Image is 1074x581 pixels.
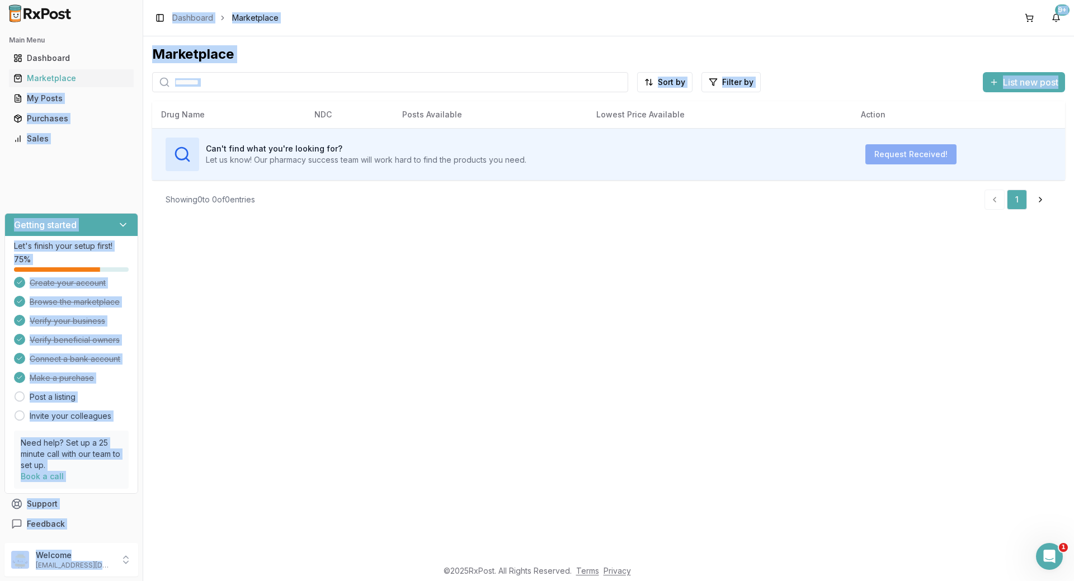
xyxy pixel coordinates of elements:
h3: Can't find what you're looking for? [206,143,526,154]
a: Terms [576,566,599,575]
span: Verify your business [30,315,105,327]
div: Showing 0 to 0 of 0 entries [166,194,255,205]
th: Action [852,101,1065,128]
iframe: Intercom live chat [1036,543,1063,570]
span: Connect a bank account [30,353,120,365]
div: Purchases [13,113,129,124]
a: My Posts [9,88,134,108]
button: My Posts [4,89,138,107]
th: NDC [305,101,393,128]
th: Posts Available [393,101,587,128]
h3: Getting started [14,218,77,232]
div: Sales [13,133,129,144]
div: Marketplace [152,45,1065,63]
a: Marketplace [9,68,134,88]
th: Lowest Price Available [587,101,852,128]
p: Need help? Set up a 25 minute call with our team to set up. [21,437,122,471]
a: Go to next page [1029,190,1052,210]
div: 9+ [1055,4,1070,16]
a: Dashboard [9,48,134,68]
div: Marketplace [13,73,129,84]
h2: Main Menu [9,36,134,45]
nav: breadcrumb [172,12,279,23]
button: Dashboard [4,49,138,67]
span: 75 % [14,254,31,265]
span: Sort by [658,77,685,88]
p: Let's finish your setup first! [14,240,129,252]
span: Browse the marketplace [30,296,120,308]
span: Feedback [27,518,65,530]
a: 1 [1007,190,1027,210]
img: User avatar [11,551,29,569]
span: Create your account [30,277,106,289]
a: List new post [983,78,1065,89]
button: Support [4,494,138,514]
p: Let us know! Our pharmacy success team will work hard to find the products you need. [206,154,526,166]
a: Sales [9,129,134,149]
button: Purchases [4,110,138,127]
a: Privacy [604,566,631,575]
span: List new post [1003,75,1058,89]
p: [EMAIL_ADDRESS][DOMAIN_NAME] [36,561,114,570]
span: Make a purchase [30,372,94,384]
a: Purchases [9,108,134,129]
nav: pagination [984,190,1052,210]
div: My Posts [13,93,129,104]
button: List new post [983,72,1065,92]
p: Welcome [36,550,114,561]
a: Post a listing [30,391,76,403]
button: Filter by [701,72,761,92]
span: Filter by [722,77,753,88]
a: Book a call [21,471,64,481]
a: Invite your colleagues [30,410,111,422]
img: RxPost Logo [4,4,76,22]
div: Dashboard [13,53,129,64]
a: Dashboard [172,12,213,23]
span: Verify beneficial owners [30,334,120,346]
button: Marketplace [4,69,138,87]
th: Drug Name [152,101,305,128]
button: Feedback [4,514,138,534]
button: Sales [4,130,138,148]
button: Sort by [637,72,693,92]
span: Marketplace [232,12,279,23]
button: 9+ [1047,9,1065,27]
span: 1 [1059,543,1068,552]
